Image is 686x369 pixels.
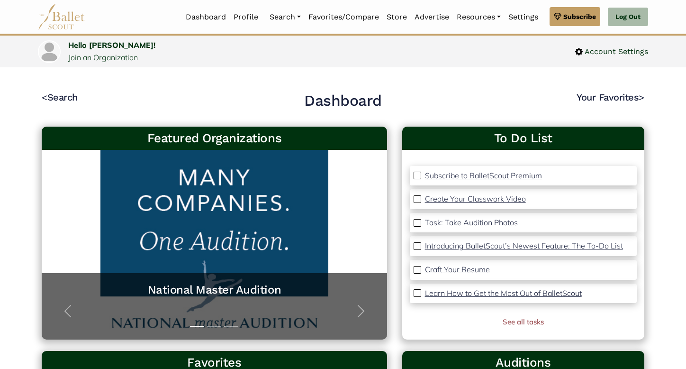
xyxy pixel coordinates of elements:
a: Resources [453,7,505,27]
a: Task: Take Audition Photos [425,217,518,229]
a: Subscribe to BalletScout Premium [425,170,542,182]
code: > [639,91,644,103]
a: Settings [505,7,542,27]
a: Profile [230,7,262,27]
button: Slide 3 [224,321,238,332]
a: Learn How to Get the Most Out of BalletScout [425,287,582,300]
p: Create Your Classwork Video [425,194,526,203]
a: <Search [42,92,78,103]
a: National Master Audition [51,283,378,297]
p: Task: Take Audition Photos [425,218,518,227]
a: Subscribe [550,7,600,26]
a: Introducing BalletScout’s Newest Feature: The To-Do List [425,240,623,252]
button: Slide 1 [190,321,204,332]
p: Subscribe to BalletScout Premium [425,171,542,180]
code: < [42,91,47,103]
a: Search [266,7,305,27]
a: Store [383,7,411,27]
a: Create Your Classwork Video [425,193,526,205]
img: profile picture [39,41,60,62]
span: Account Settings [583,46,648,58]
img: gem.svg [554,11,561,22]
p: Introducing BalletScout’s Newest Feature: The To-Do List [425,241,623,250]
a: Dashboard [182,7,230,27]
a: Craft Your Resume [425,264,490,276]
a: Your Favorites [577,92,644,103]
a: To Do List [410,130,637,147]
button: Slide 2 [207,321,221,332]
h3: Featured Organizations [49,130,379,147]
p: Craft Your Resume [425,265,490,274]
a: Favorites/Compare [305,7,383,27]
a: Advertise [411,7,453,27]
h2: Dashboard [304,91,382,111]
a: Hello [PERSON_NAME]! [68,40,155,50]
p: Learn How to Get the Most Out of BalletScout [425,288,582,298]
a: Account Settings [575,46,648,58]
a: See all tasks [503,317,544,326]
a: Log Out [608,8,648,27]
span: Subscribe [563,11,596,22]
a: Join an Organization [68,53,138,62]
